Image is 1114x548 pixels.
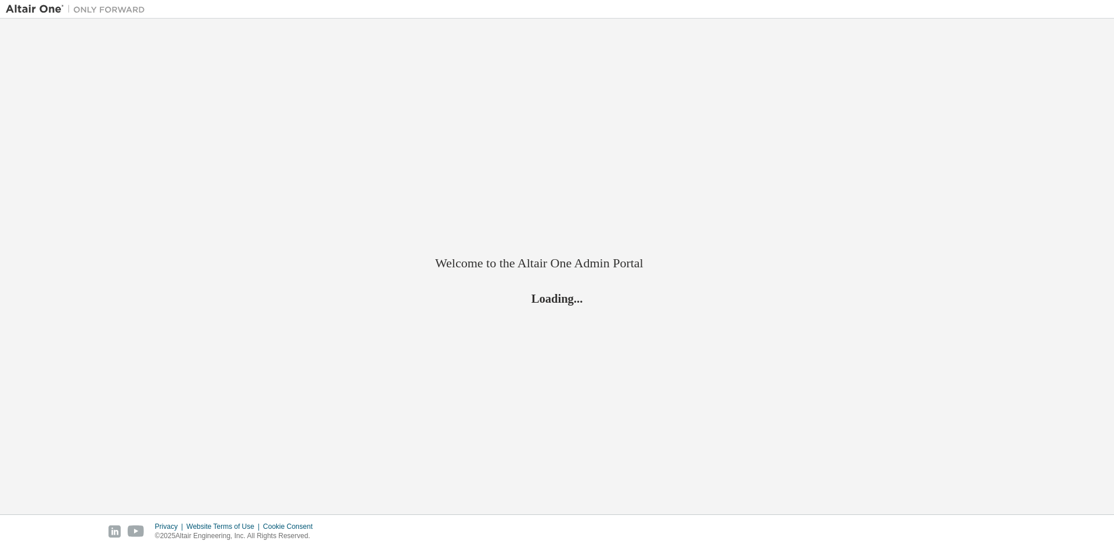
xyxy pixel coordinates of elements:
[435,255,679,271] h2: Welcome to the Altair One Admin Portal
[435,291,679,306] h2: Loading...
[155,522,186,531] div: Privacy
[263,522,319,531] div: Cookie Consent
[128,525,144,538] img: youtube.svg
[186,522,263,531] div: Website Terms of Use
[155,531,320,541] p: © 2025 Altair Engineering, Inc. All Rights Reserved.
[6,3,151,15] img: Altair One
[108,525,121,538] img: linkedin.svg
